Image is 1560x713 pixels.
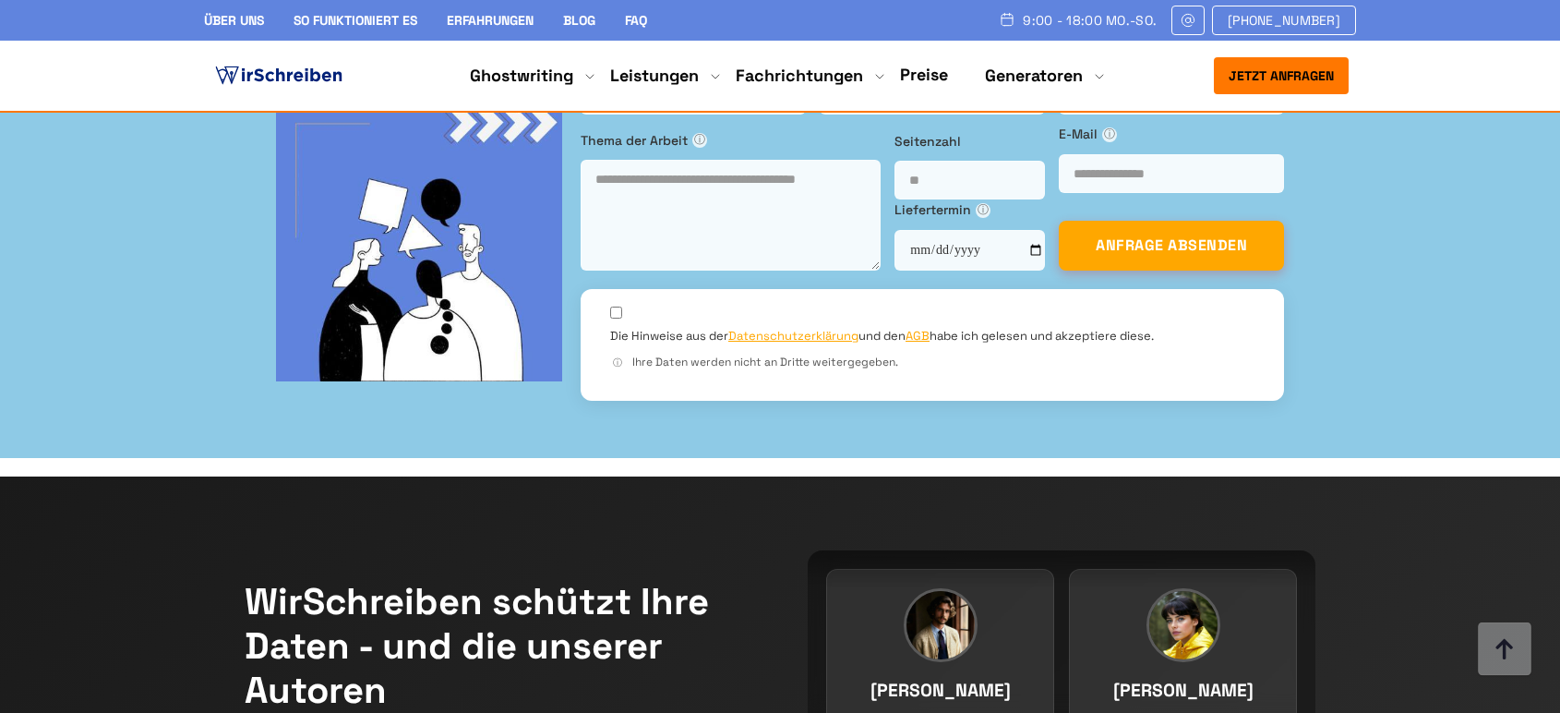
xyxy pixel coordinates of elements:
a: Leistungen [610,65,699,87]
a: Ghostwriting [470,65,573,87]
img: button top [1477,622,1532,678]
a: AGB [906,328,930,344]
a: Blog [563,12,595,29]
img: bg [276,95,562,381]
a: FAQ [625,12,647,29]
a: So funktioniert es [294,12,417,29]
a: Fachrichtungen [736,65,863,87]
h3: [PERSON_NAME] [1088,676,1278,705]
label: Die Hinweise aus der und den habe ich gelesen und akzeptiere diese. [610,328,1154,344]
a: Über uns [204,12,264,29]
a: Datenschutzerklärung [728,328,858,344]
button: Jetzt anfragen [1214,57,1349,94]
span: ⓘ [692,133,707,148]
span: ⓘ [976,203,990,218]
label: E-Mail [1059,124,1284,144]
h2: WirSchreiben schützt Ihre Daten - und die unserer Autoren [245,580,752,713]
a: Generatoren [985,65,1083,87]
a: Erfahrungen [447,12,534,29]
img: Email [1180,13,1196,28]
span: ⓘ [1102,127,1117,142]
label: Seitenzahl [894,131,1045,151]
label: Thema der Arbeit [581,130,881,151]
img: Schedule [999,12,1015,27]
div: Ihre Daten werden nicht an Dritte weitergegeben. [610,354,1254,371]
label: Liefertermin [894,199,1045,220]
span: 9:00 - 18:00 Mo.-So. [1023,13,1157,28]
h3: [PERSON_NAME] [846,676,1035,705]
span: ⓘ [610,356,625,370]
span: [PHONE_NUMBER] [1228,13,1340,28]
img: logo ghostwriter-österreich [211,62,346,90]
a: Preise [900,64,948,85]
a: [PHONE_NUMBER] [1212,6,1356,35]
button: ANFRAGE ABSENDEN [1059,221,1284,271]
